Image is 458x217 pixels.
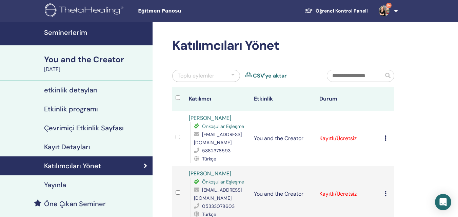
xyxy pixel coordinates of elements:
[379,5,390,16] img: default.jpg
[386,3,392,8] span: 9+
[44,200,106,208] h4: Öne Çıkan Seminer
[194,131,242,146] span: [EMAIL_ADDRESS][DOMAIN_NAME]
[251,87,316,111] th: Etkinlik
[316,87,381,111] th: Durum
[178,72,214,80] div: Toplu eylemler
[138,7,240,15] span: Eğitmen Panosu
[251,111,316,166] td: You and the Creator
[202,123,244,129] span: Önkoşullar Eşleşme
[44,54,148,65] div: You and the Creator
[44,86,98,94] h4: etkinlik detayları
[202,156,216,162] span: Türkçe
[45,3,126,19] img: logo.png
[44,124,124,132] h4: Çevrimiçi Etkinlik Sayfası
[253,72,287,80] a: CSV'ye aktar
[189,170,231,177] a: [PERSON_NAME]
[44,143,90,151] h4: Kayıt Detayları
[189,114,231,122] a: [PERSON_NAME]
[40,54,153,73] a: You and the Creator[DATE]
[202,148,231,154] span: 5382376593
[202,179,244,185] span: Önkoşullar Eşleşme
[435,194,451,210] div: Open Intercom Messenger
[194,187,242,201] span: [EMAIL_ADDRESS][DOMAIN_NAME]
[305,8,313,14] img: graduation-cap-white.svg
[172,38,394,53] h2: Katılımcıları Yönet
[44,28,148,37] h4: Seminerlerim
[299,5,373,17] a: Öğrenci Kontrol Paneli
[44,162,101,170] h4: Katılımcıları Yönet
[44,105,98,113] h4: Etkinlik programı
[185,87,251,111] th: Katılımcı
[44,65,148,73] div: [DATE]
[202,203,235,209] span: 05333078603
[44,181,66,189] h4: Yayınla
